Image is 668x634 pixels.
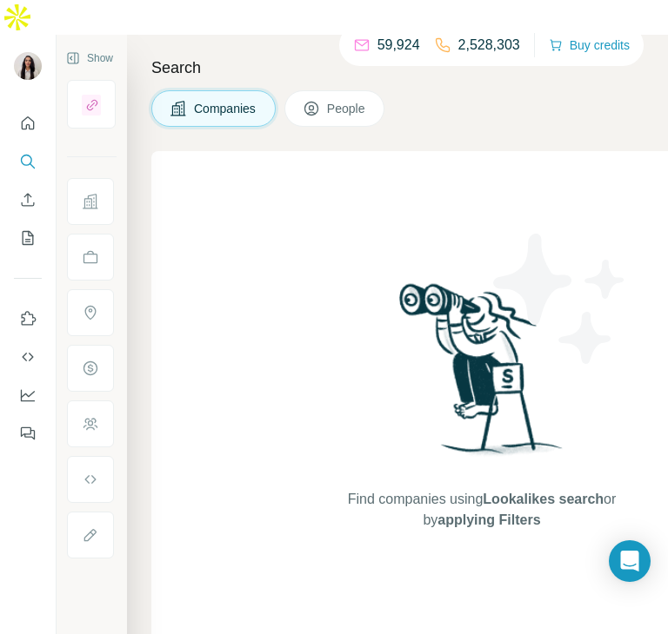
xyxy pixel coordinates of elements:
[14,222,42,254] button: My lists
[549,33,630,57] button: Buy credits
[14,108,42,139] button: Quick start
[482,221,638,377] img: Surfe Illustration - Stars
[377,35,420,56] p: 59,924
[391,279,572,472] img: Surfe Illustration - Woman searching with binoculars
[609,540,651,582] div: Open Intercom Messenger
[14,52,42,80] img: Avatar
[54,45,125,71] button: Show
[483,492,604,506] span: Lookalikes search
[458,35,520,56] p: 2,528,303
[327,100,367,117] span: People
[14,380,42,411] button: Dashboard
[14,146,42,177] button: Search
[438,512,540,527] span: applying Filters
[151,56,647,80] h4: Search
[14,303,42,334] button: Use Surfe on LinkedIn
[14,341,42,373] button: Use Surfe API
[194,100,257,117] span: Companies
[14,184,42,215] button: Enrich CSV
[14,418,42,449] button: Feedback
[343,489,621,531] span: Find companies using or by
